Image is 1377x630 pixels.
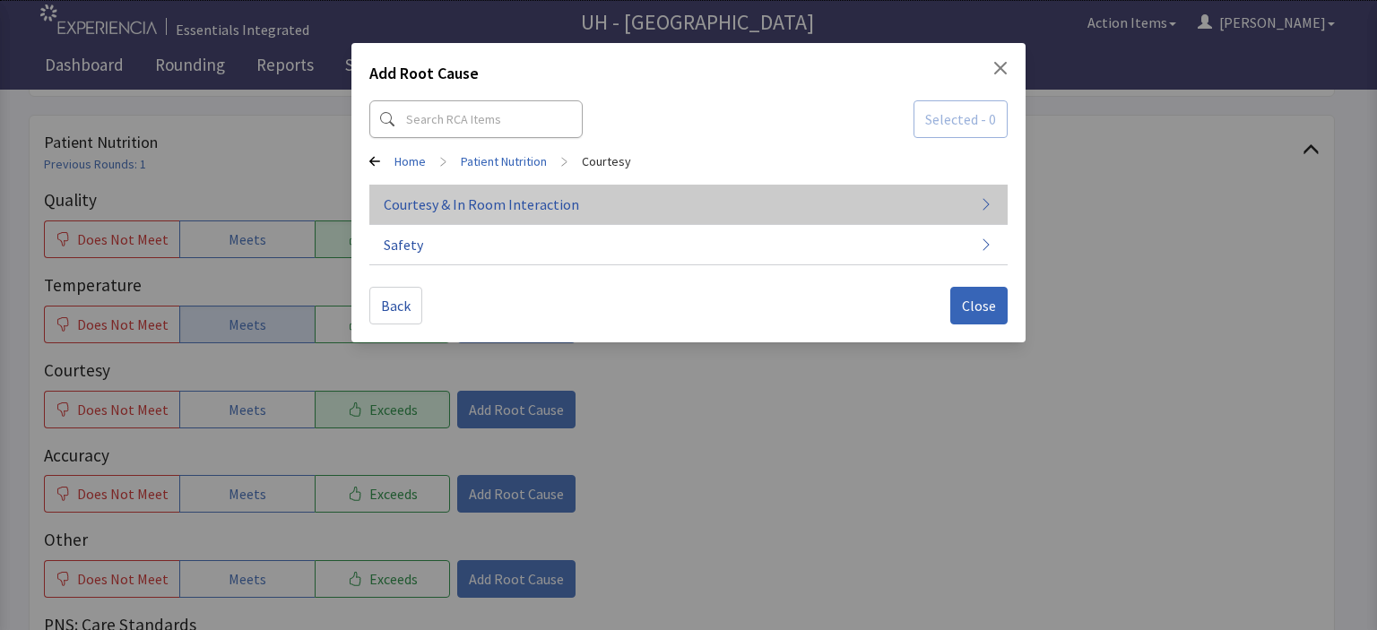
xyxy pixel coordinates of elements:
[369,100,583,138] input: Search RCA Items
[369,185,1008,225] button: Courtesy & In Room Interaction
[561,143,567,179] span: >
[461,152,547,170] a: Patient Nutrition
[394,152,426,170] a: Home
[962,295,996,316] span: Close
[369,225,1008,265] button: Safety
[384,194,579,215] span: Courtesy & In Room Interaction
[369,287,422,324] button: Back
[950,287,1008,324] button: Close
[582,152,631,170] a: Courtesy
[381,295,411,316] span: Back
[369,61,479,93] h2: Add Root Cause
[384,234,423,255] span: Safety
[440,143,446,179] span: >
[993,61,1008,75] button: Close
